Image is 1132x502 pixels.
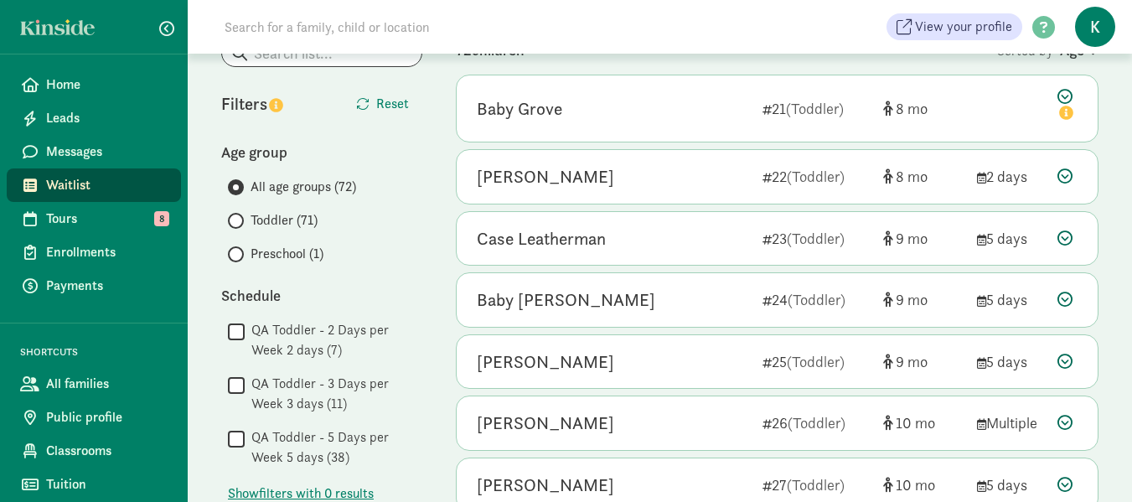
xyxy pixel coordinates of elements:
[46,209,168,229] span: Tours
[762,165,870,188] div: 22
[762,227,870,250] div: 23
[915,17,1012,37] span: View your profile
[883,165,964,188] div: [object Object]
[245,427,422,468] label: QA Toddler - 5 Days per Week 5 days (38)
[215,10,685,44] input: Search for a family, child or location
[883,411,964,434] div: [object Object]
[376,94,409,114] span: Reset
[762,97,870,120] div: 21
[46,474,168,494] span: Tuition
[977,411,1044,434] div: Multiple
[787,229,845,248] span: (Toddler)
[477,410,614,437] div: Souri Baharmast
[7,401,181,434] a: Public profile
[477,472,614,499] div: Conrad Kunovsky
[896,475,935,494] span: 10
[245,320,422,360] label: QA Toddler - 2 Days per Week 2 days (7)
[46,108,168,128] span: Leads
[46,374,168,394] span: All families
[477,163,614,190] div: Beau Bascom
[251,177,356,197] span: All age groups (72)
[477,287,655,313] div: Baby Mathews
[251,244,323,264] span: Preschool (1)
[787,167,845,186] span: (Toddler)
[787,352,845,371] span: (Toddler)
[46,407,168,427] span: Public profile
[883,97,964,120] div: [object Object]
[251,210,318,230] span: Toddler (71)
[896,290,928,309] span: 9
[7,367,181,401] a: All families
[977,474,1044,496] div: 5 days
[7,135,181,168] a: Messages
[886,13,1022,40] a: View your profile
[221,284,422,307] div: Schedule
[788,290,845,309] span: (Toddler)
[1048,422,1132,502] iframe: Chat Widget
[245,374,422,414] label: QA Toddler - 3 Days per Week 3 days (11)
[46,75,168,95] span: Home
[896,352,928,371] span: 9
[7,434,181,468] a: Classrooms
[762,474,870,496] div: 27
[896,99,928,118] span: 8
[7,202,181,235] a: Tours 8
[896,167,928,186] span: 8
[977,350,1044,373] div: 5 days
[7,68,181,101] a: Home
[7,235,181,269] a: Enrollments
[786,99,844,118] span: (Toddler)
[883,474,964,496] div: [object Object]
[762,350,870,373] div: 25
[46,276,168,296] span: Payments
[7,101,181,135] a: Leads
[477,349,614,375] div: Hailey Kwok
[7,269,181,303] a: Payments
[154,211,169,226] span: 8
[762,288,870,311] div: 24
[46,175,168,195] span: Waitlist
[977,288,1044,311] div: 5 days
[343,87,422,121] button: Reset
[883,288,964,311] div: [object Object]
[788,413,845,432] span: (Toddler)
[1075,7,1115,47] span: K
[896,229,928,248] span: 9
[477,225,606,252] div: Case Leatherman
[46,242,168,262] span: Enrollments
[7,468,181,501] a: Tuition
[46,441,168,461] span: Classrooms
[883,227,964,250] div: [object Object]
[477,96,562,122] div: Baby Grove
[762,411,870,434] div: 26
[787,475,845,494] span: (Toddler)
[896,413,935,432] span: 10
[883,350,964,373] div: [object Object]
[221,141,422,163] div: Age group
[221,91,322,116] div: Filters
[7,168,181,202] a: Waitlist
[977,165,1044,188] div: 2 days
[977,227,1044,250] div: 5 days
[46,142,168,162] span: Messages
